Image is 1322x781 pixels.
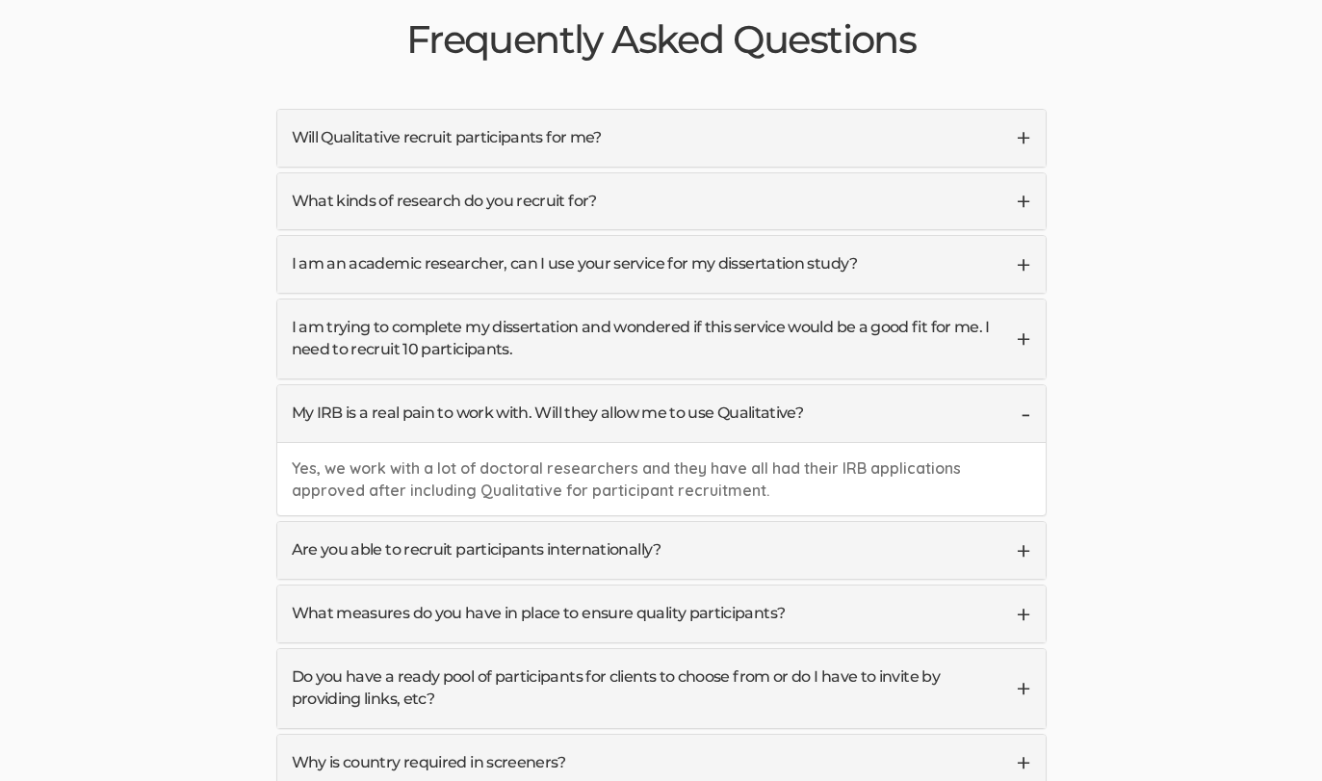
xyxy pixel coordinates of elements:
a: Do you have a ready pool of participants for clients to choose from or do I have to invite by pro... [277,649,1046,728]
a: Will Qualitative recruit participants for me? [277,110,1046,167]
a: My IRB is a real pain to work with. Will they allow me to use Qualitative? [277,385,1046,442]
a: What kinds of research do you recruit for? [277,173,1046,230]
a: I am an academic researcher, can I use your service for my dissertation study? [277,236,1046,293]
a: I am trying to complete my dissertation and wondered if this service would be a good fit for me. ... [277,299,1046,378]
h2: Frequently Asked Questions [276,18,1047,61]
a: What measures do you have in place to ensure quality participants? [277,586,1046,642]
a: Are you able to recruit participants internationally? [277,522,1046,579]
div: Yes, we work with a lot of doctoral researchers and they have all had their IRB applications appr... [277,442,1046,516]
